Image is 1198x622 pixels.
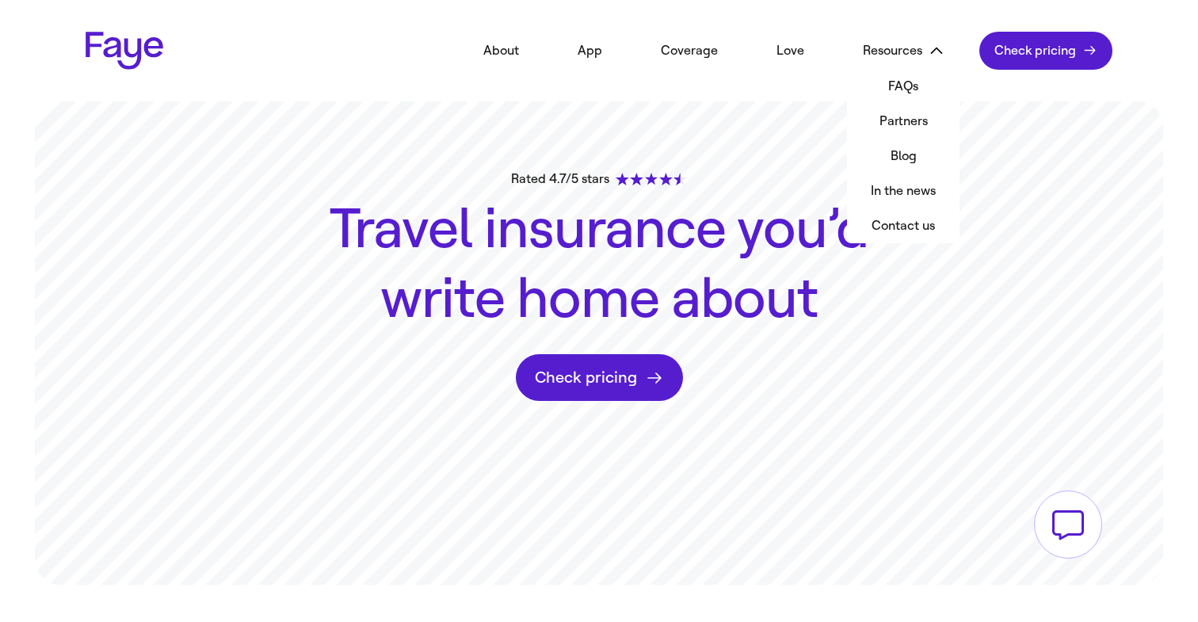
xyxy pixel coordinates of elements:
a: Contact us [847,208,960,243]
div: Rated 4.7/5 stars [511,170,687,189]
a: App [554,33,626,68]
a: FAQs [847,69,960,104]
a: Blog [847,139,960,174]
button: Chat Support [1185,609,1185,609]
a: Check pricing [979,32,1112,70]
a: Love [753,33,828,68]
button: Resources [839,33,968,69]
a: Faye Logo [86,32,163,70]
h1: Travel insurance you’d write home about [314,195,884,334]
a: Partners [847,104,960,139]
a: Coverage [637,33,742,68]
a: Check pricing [516,354,683,401]
a: In the news [847,174,960,208]
a: About [460,33,543,68]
